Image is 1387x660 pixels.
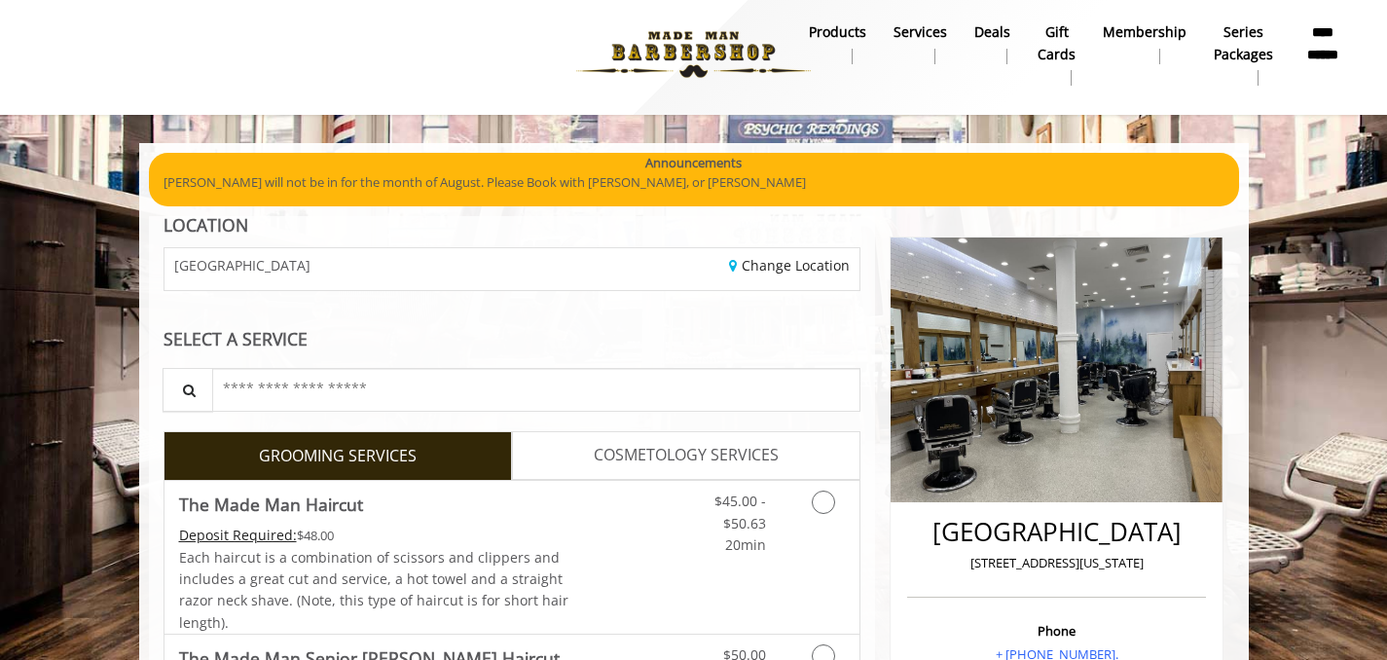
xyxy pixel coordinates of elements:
span: This service needs some Advance to be paid before we block your appointment [179,526,297,544]
b: Services [894,21,947,43]
h3: Phone [912,624,1201,638]
a: MembershipMembership [1089,18,1200,69]
b: Deals [974,21,1010,43]
span: GROOMING SERVICES [259,444,417,469]
a: Change Location [729,256,850,275]
span: Each haircut is a combination of scissors and clippers and includes a great cut and service, a ho... [179,548,568,632]
b: LOCATION [164,213,248,237]
h2: [GEOGRAPHIC_DATA] [912,518,1201,546]
a: Gift cardsgift cards [1024,18,1089,91]
div: SELECT A SERVICE [164,330,861,348]
p: [PERSON_NAME] will not be in for the month of August. Please Book with [PERSON_NAME], or [PERSON_... [164,172,1224,193]
b: Series packages [1214,21,1273,65]
span: COSMETOLOGY SERVICES [594,443,779,468]
b: gift cards [1038,21,1076,65]
a: Productsproducts [795,18,880,69]
a: ServicesServices [880,18,961,69]
div: $48.00 [179,525,570,546]
b: The Made Man Haircut [179,491,363,518]
button: Service Search [163,368,213,412]
span: 20min [725,535,766,554]
span: $45.00 - $50.63 [714,492,766,532]
b: Membership [1103,21,1186,43]
a: Series packagesSeries packages [1200,18,1287,91]
a: DealsDeals [961,18,1024,69]
p: [STREET_ADDRESS][US_STATE] [912,553,1201,573]
b: Announcements [645,153,742,173]
span: [GEOGRAPHIC_DATA] [174,258,310,273]
b: products [809,21,866,43]
img: Made Man Barbershop logo [560,1,827,108]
